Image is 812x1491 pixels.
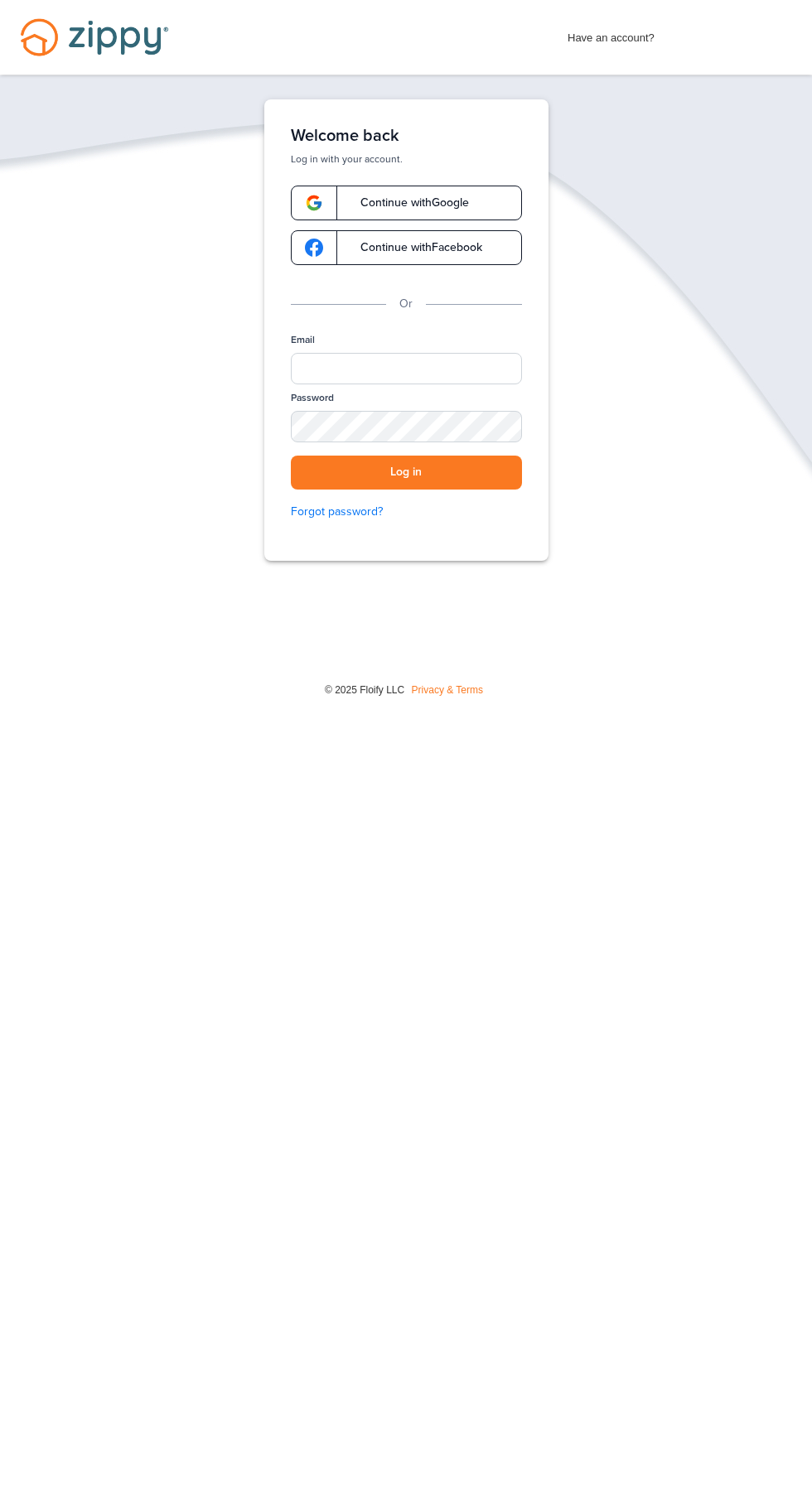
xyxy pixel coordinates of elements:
label: Email [291,333,315,347]
a: google-logoContinue withGoogle [291,186,522,220]
img: google-logo [305,194,323,212]
p: Or [399,295,413,313]
a: Privacy & Terms [412,684,483,696]
span: Continue with Google [344,197,469,209]
img: google-logo [305,239,323,257]
input: Email [291,353,522,384]
a: Forgot password? [291,503,522,521]
input: Password [291,411,522,442]
label: Password [291,391,334,405]
span: © 2025 Floify LLC [325,684,404,696]
a: google-logoContinue withFacebook [291,230,522,265]
button: Log in [291,456,522,490]
span: Have an account? [568,21,655,47]
h1: Welcome back [291,126,522,146]
span: Continue with Facebook [344,242,482,253]
p: Log in with your account. [291,152,522,166]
